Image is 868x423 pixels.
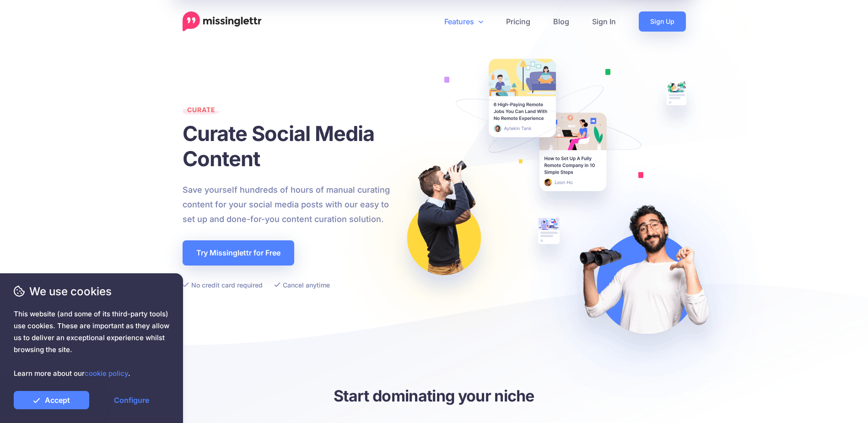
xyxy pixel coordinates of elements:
[183,11,262,32] a: Home
[94,391,169,409] a: Configure
[581,11,627,32] a: Sign In
[495,11,542,32] a: Pricing
[183,121,400,171] h1: Curate Social Media Content
[433,11,495,32] a: Features
[639,11,686,32] a: Sign Up
[183,183,400,227] p: Save yourself hundreds of hours of manual curating content for your social media posts with our e...
[85,369,128,378] a: cookie policy
[542,11,581,32] a: Blog
[14,391,89,409] a: Accept
[14,308,169,380] span: This website (and some of its third-party tools) use cookies. These are important as they allow u...
[274,279,330,291] li: Cancel anytime
[183,279,263,291] li: No credit card required
[14,283,169,299] span: We use cookies
[183,240,294,266] a: Try Missinglettr for Free
[183,106,220,118] span: Curate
